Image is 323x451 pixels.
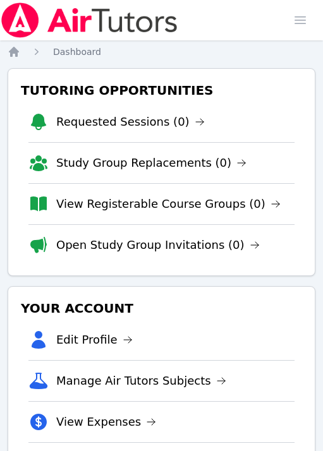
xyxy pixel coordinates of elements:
h3: Tutoring Opportunities [18,79,305,102]
a: Manage Air Tutors Subjects [56,372,226,390]
h3: Your Account [18,297,305,320]
a: Requested Sessions (0) [56,113,205,131]
span: Dashboard [53,47,101,57]
a: Study Group Replacements (0) [56,154,247,172]
a: View Registerable Course Groups (0) [56,195,281,213]
a: Open Study Group Invitations (0) [56,236,260,254]
nav: Breadcrumb [8,45,315,58]
a: View Expenses [56,413,156,431]
a: Edit Profile [56,331,133,349]
a: Dashboard [53,45,101,58]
